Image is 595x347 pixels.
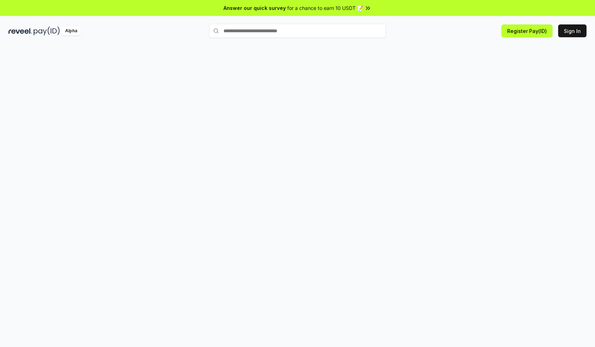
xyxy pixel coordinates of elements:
[34,27,60,35] img: pay_id
[558,24,586,37] button: Sign In
[287,4,363,12] span: for a chance to earn 10 USDT 📝
[61,27,81,35] div: Alpha
[8,27,32,35] img: reveel_dark
[223,4,286,12] span: Answer our quick survey
[501,24,552,37] button: Register Pay(ID)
